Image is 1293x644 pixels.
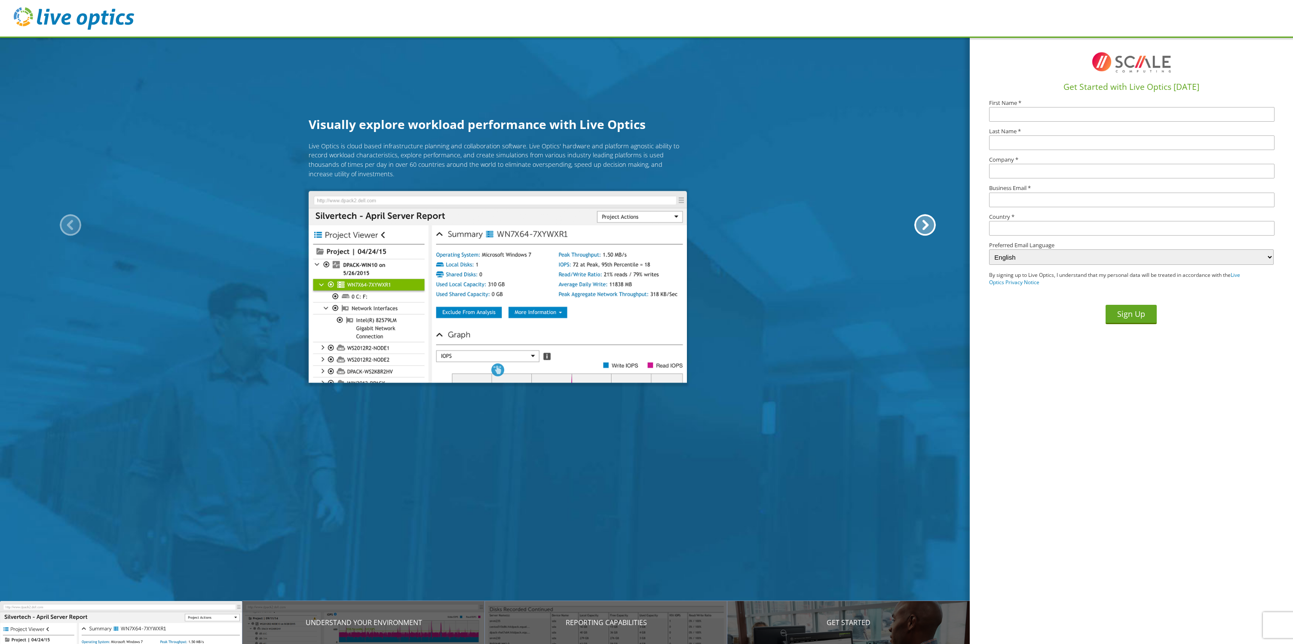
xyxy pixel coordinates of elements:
label: Country * [989,214,1274,220]
label: Business Email * [989,185,1274,191]
img: live_optics_svg.svg [14,7,134,30]
p: By signing up to Live Optics, I understand that my personal data will be treated in accordance wi... [989,272,1245,286]
label: First Name * [989,100,1274,106]
p: Understand your environment [242,617,485,628]
p: Reporting Capabilities [485,617,727,628]
img: Introducing Live Optics [309,191,687,383]
button: Sign Up [1106,305,1157,324]
p: Get Started [727,617,970,628]
h1: Get Started with Live Optics [DATE] [973,81,1290,93]
label: Preferred Email Language [989,242,1274,248]
label: Company * [989,157,1274,163]
img: I8TqFF2VWMAAAAASUVORK5CYII= [1088,45,1174,80]
label: Last Name * [989,129,1274,134]
h1: Visually explore workload performance with Live Optics [309,115,687,133]
p: Live Optics is cloud based infrastructure planning and collaboration software. Live Optics' hardw... [309,141,687,178]
a: Live Optics Privacy Notice [989,271,1240,286]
